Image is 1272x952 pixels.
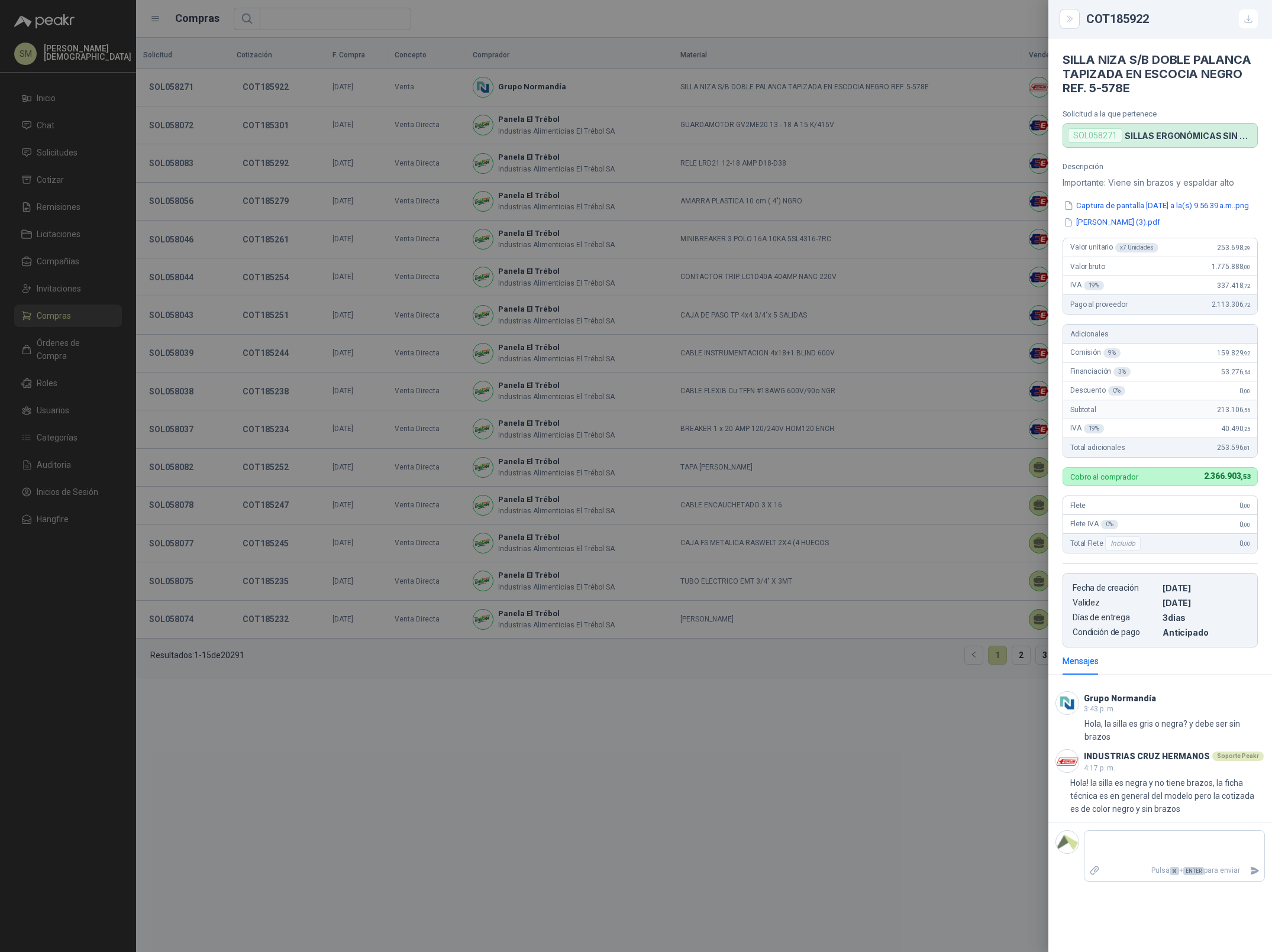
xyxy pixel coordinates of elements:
[1241,473,1250,481] span: ,53
[1063,438,1257,457] div: Total adicionales
[1243,302,1250,308] span: ,72
[1070,776,1265,815] p: Hola! la silla es negra y no tiene brazos, la ficha técnica es en general del modelo pero la coti...
[1086,9,1258,28] div: COT185922
[1073,583,1158,593] p: Fecha de creación
[1163,583,1248,593] p: [DATE]
[1073,613,1158,623] p: Días de entrega
[1243,503,1250,509] span: ,00
[1125,131,1252,141] p: SILLAS ERGONÓMICAS SIN BRAZOS
[1070,263,1105,271] span: Valor bruto
[1070,386,1125,396] span: Descuento
[1063,216,1161,229] button: [PERSON_NAME] (3).pdf
[1113,367,1131,377] div: 3 %
[1084,764,1115,772] span: 4:17 p. m.
[1239,539,1250,548] span: 0
[1056,831,1079,853] img: Company Logo
[1063,325,1257,344] div: Adicionales
[1063,176,1258,190] p: Importante: Viene sin brazos y espaldar alto
[1084,717,1265,743] p: Hola, la silla es gris o negra? y debe ser sin brazos
[1243,388,1250,394] span: ,00
[1070,424,1104,433] span: IVA
[1183,867,1204,875] span: ENTER
[1243,283,1250,289] span: ,72
[1056,750,1079,772] img: Company Logo
[1163,598,1248,608] p: [DATE]
[1163,613,1248,623] p: 3 dias
[1243,264,1250,270] span: ,00
[1243,522,1250,528] span: ,00
[1070,501,1086,510] span: Flete
[1217,406,1250,414] span: 213.106
[1163,627,1248,637] p: Anticipado
[1221,425,1250,433] span: 40.490
[1073,598,1158,608] p: Validez
[1073,627,1158,637] p: Condición de pago
[1105,536,1141,551] div: Incluido
[1084,705,1115,713] span: 3:43 p. m.
[1068,128,1122,143] div: SOL058271
[1084,753,1210,760] h3: INDUSTRIAS CRUZ HERMANOS
[1239,501,1250,510] span: 0
[1217,281,1250,290] span: 337.418
[1070,300,1128,309] span: Pago al proveedor
[1243,369,1250,375] span: ,64
[1070,536,1143,551] span: Total Flete
[1101,520,1118,529] div: 0 %
[1070,473,1138,481] p: Cobro al comprador
[1063,655,1099,668] div: Mensajes
[1243,245,1250,251] span: ,29
[1084,424,1105,433] div: 19 %
[1103,348,1121,358] div: 9 %
[1063,12,1077,26] button: Close
[1063,53,1258,95] h4: SILLA NIZA S/B DOBLE PALANCA TAPIZADA EN ESCOCIA NEGRO REF. 5-578E
[1243,407,1250,413] span: ,56
[1105,860,1245,881] p: Pulsa + para enviar
[1243,445,1250,451] span: ,81
[1221,368,1250,376] span: 53.276
[1239,520,1250,529] span: 0
[1063,109,1258,118] p: Solicitud a la que pertenece
[1243,426,1250,432] span: ,25
[1170,867,1179,875] span: ⌘
[1243,540,1250,547] span: ,00
[1070,243,1158,252] span: Valor unitario
[1070,348,1121,358] span: Comisión
[1070,367,1131,377] span: Financiación
[1217,349,1250,357] span: 159.829
[1212,300,1250,309] span: 2.113.306
[1108,386,1125,396] div: 0 %
[1084,695,1156,702] h3: Grupo Normandía
[1217,244,1250,252] span: 253.698
[1063,199,1250,212] button: Captura de pantalla [DATE] a la(s) 9.56.39 a.m..png
[1212,263,1250,271] span: 1.775.888
[1084,281,1105,290] div: 19 %
[1245,860,1264,881] button: Enviar
[1084,860,1105,881] label: Adjuntar archivos
[1070,406,1096,414] span: Subtotal
[1204,471,1250,481] span: 2.366.903
[1070,520,1118,529] span: Flete IVA
[1070,281,1104,290] span: IVA
[1115,243,1158,252] div: x 7 Unidades
[1212,752,1264,761] div: Soporte Peakr
[1056,692,1079,714] img: Company Logo
[1239,387,1250,395] span: 0
[1243,350,1250,357] span: ,92
[1217,443,1250,452] span: 253.596
[1063,162,1258,171] p: Descripción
